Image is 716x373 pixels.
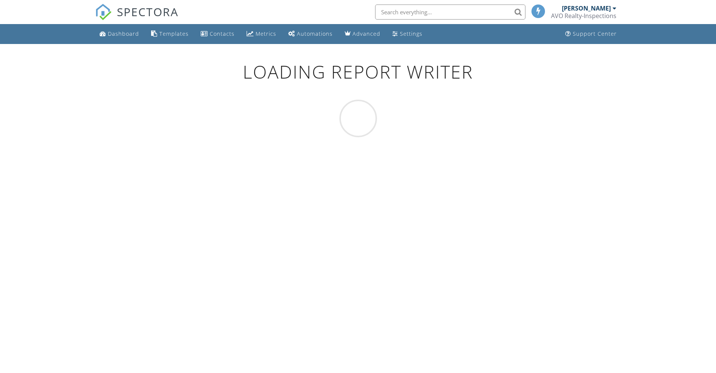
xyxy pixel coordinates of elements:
div: Metrics [256,30,276,37]
div: Templates [159,30,189,37]
a: Settings [389,27,425,41]
div: Support Center [573,30,617,37]
a: Support Center [562,27,620,41]
a: Contacts [198,27,238,41]
div: AVO Realty-Inspections [551,12,616,20]
a: Metrics [244,27,279,41]
div: Advanced [353,30,380,37]
span: SPECTORA [117,4,179,20]
div: Contacts [210,30,235,37]
div: Dashboard [108,30,139,37]
input: Search everything... [375,5,525,20]
div: [PERSON_NAME] [562,5,611,12]
img: The Best Home Inspection Software - Spectora [95,4,112,20]
a: SPECTORA [95,10,179,26]
div: Automations [297,30,333,37]
a: Templates [148,27,192,41]
div: Settings [400,30,422,37]
a: Automations (Basic) [285,27,336,41]
a: Advanced [342,27,383,41]
a: Dashboard [97,27,142,41]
